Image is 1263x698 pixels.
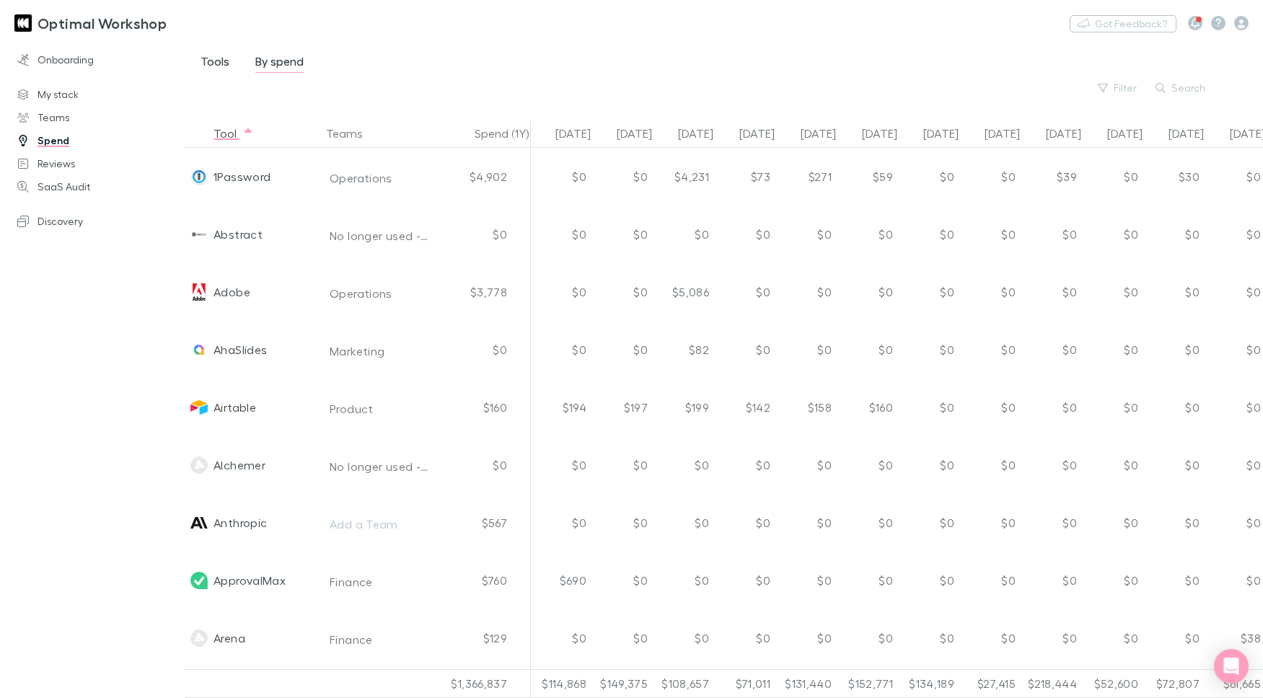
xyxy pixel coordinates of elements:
img: Adobe Acrobat DC's Logo [190,283,208,301]
a: Teams [3,106,182,129]
div: $690 [531,552,592,609]
div: Operations [330,285,392,302]
div: $0 [653,206,715,263]
div: $72,807 [1144,669,1205,698]
img: 1Password's Logo [190,168,208,185]
button: [DATE] [985,119,1037,148]
div: $0 [531,148,592,206]
img: Airtable's Logo [190,399,208,416]
div: $0 [960,206,1021,263]
div: $0 [899,609,960,667]
button: Operations [320,167,439,190]
div: $0 [776,609,837,667]
span: Tools [201,54,229,73]
div: $158 [776,379,837,436]
div: $0 [837,321,899,379]
img: Arena Solutions's Logo [190,629,208,647]
div: $0 [653,436,715,494]
div: $0 [715,206,776,263]
button: [DATE] [1107,119,1160,148]
div: $0 [531,263,592,321]
img: AhaSlides's Logo [190,341,208,358]
div: $0 [444,206,531,263]
div: $0 [899,494,960,552]
div: $0 [837,609,899,667]
div: AhaSlides [214,321,267,379]
div: $194 [531,379,592,436]
div: Product [330,400,374,418]
div: Arena [214,609,245,667]
button: Add a Team [320,513,439,536]
h3: Optimal Workshop [38,14,167,32]
button: [DATE] [862,119,915,148]
div: $218,444 [1021,669,1083,698]
div: $0 [1021,321,1083,379]
span: By spend [255,54,304,73]
div: $27,415 [960,669,1021,698]
div: $0 [837,552,899,609]
div: $197 [592,379,653,436]
div: $0 [592,609,653,667]
div: $0 [899,321,960,379]
div: $0 [653,494,715,552]
div: $149,375 [592,669,653,698]
div: $0 [1021,494,1083,552]
div: $0 [1021,379,1083,436]
div: $0 [899,379,960,436]
div: Open Intercom Messenger [1214,649,1249,684]
div: $0 [899,148,960,206]
div: $52,600 [1083,669,1144,698]
div: $129 [444,609,531,667]
div: No longer used - FY25/FY26 [330,458,429,475]
button: [DATE] [1169,119,1221,148]
div: $108,657 [653,669,715,698]
button: [DATE] [1046,119,1099,148]
div: $39 [1021,148,1083,206]
div: $0 [592,552,653,609]
a: Spend [3,129,182,152]
div: $0 [592,148,653,206]
div: $567 [444,494,531,552]
button: Finance [320,628,439,651]
div: $0 [592,436,653,494]
div: $0 [776,263,837,321]
button: Finance [320,570,439,593]
div: $0 [1021,263,1083,321]
div: $0 [960,494,1021,552]
div: $0 [1083,379,1144,436]
div: $0 [592,321,653,379]
div: $82 [653,321,715,379]
button: Operations [320,282,439,305]
div: $0 [1144,206,1205,263]
div: $0 [1144,379,1205,436]
div: $0 [960,379,1021,436]
div: $0 [531,436,592,494]
div: $0 [960,552,1021,609]
a: Reviews [3,152,182,175]
div: $0 [1144,552,1205,609]
div: $5,086 [653,263,715,321]
div: $0 [1083,552,1144,609]
div: Marketing [330,343,384,360]
div: $73 [715,148,776,206]
button: Product [320,397,439,420]
div: ApprovalMax [214,552,286,609]
div: $0 [653,609,715,667]
div: $30 [1144,148,1205,206]
div: $0 [776,206,837,263]
button: [DATE] [617,119,669,148]
div: $4,902 [444,148,531,206]
button: Marketing [320,340,439,363]
div: $131,440 [776,669,837,698]
div: $0 [960,148,1021,206]
div: $0 [531,494,592,552]
div: $0 [837,263,899,321]
div: $71,011 [715,669,776,698]
div: $0 [899,263,960,321]
img: Alchemer's Logo [190,456,208,474]
button: No longer used - FY25/FY26 [320,224,439,247]
div: $0 [960,263,1021,321]
div: $160 [444,379,531,436]
button: No longer used - FY25/FY26 [320,455,439,478]
div: $0 [1021,206,1083,263]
